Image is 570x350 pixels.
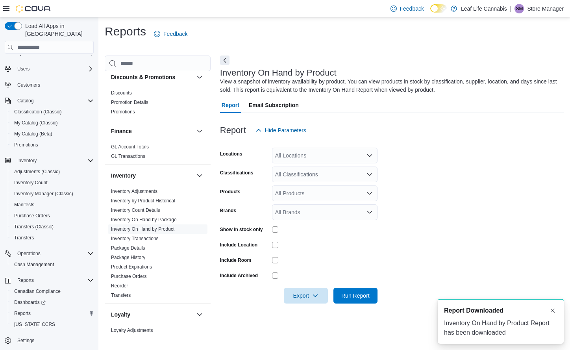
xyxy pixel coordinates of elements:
span: My Catalog (Classic) [14,120,58,126]
h3: Inventory On Hand by Product [220,68,337,78]
a: Adjustments (Classic) [11,167,63,176]
span: SM [516,4,523,13]
a: Reports [11,309,34,318]
a: My Catalog (Classic) [11,118,61,128]
a: Loyalty Adjustments [111,328,153,333]
span: My Catalog (Classic) [11,118,94,128]
span: Promotions [11,140,94,150]
button: Reports [14,276,37,285]
span: Load All Apps in [GEOGRAPHIC_DATA] [22,22,94,38]
button: Discounts & Promotions [195,72,204,82]
span: Customers [14,80,94,90]
span: My Catalog (Beta) [11,129,94,139]
span: Loyalty Adjustments [111,327,153,333]
h3: Finance [111,127,132,135]
a: Canadian Compliance [11,287,64,296]
button: Canadian Compliance [8,286,97,297]
span: Adjustments (Classic) [11,167,94,176]
label: Locations [220,151,242,157]
button: Run Report [333,288,378,304]
button: Operations [14,249,44,258]
button: Operations [2,248,97,259]
a: Promotion Details [111,100,148,105]
span: Inventory Transactions [111,235,159,242]
div: Store Manager [514,4,524,13]
a: Inventory Manager (Classic) [11,189,76,198]
button: My Catalog (Beta) [8,128,97,139]
a: Transfers [111,293,131,298]
button: Cash Management [8,259,97,270]
label: Include Room [220,257,251,263]
label: Products [220,189,241,195]
button: Loyalty [195,310,204,319]
span: Reports [17,277,34,283]
button: Finance [111,127,193,135]
button: Promotions [8,139,97,150]
span: Washington CCRS [11,320,94,329]
span: Inventory Count Details [111,207,160,213]
div: Discounts & Promotions [105,88,211,120]
span: Cash Management [11,260,94,269]
h3: Discounts & Promotions [111,73,175,81]
a: Promotions [11,140,41,150]
button: Inventory [2,155,97,166]
span: Package History [111,254,145,261]
span: Operations [17,250,41,257]
span: Inventory Count [14,180,48,186]
button: Open list of options [366,152,373,159]
button: Dismiss toast [548,306,557,315]
a: Reorder [111,283,128,289]
span: Dashboards [14,299,46,306]
a: Promotions [111,109,135,115]
a: Discounts [111,90,132,96]
a: Inventory by Product Historical [111,198,175,204]
span: Transfers [111,292,131,298]
span: Manifests [11,200,94,209]
span: Settings [17,337,34,344]
a: Transfers [11,233,37,243]
a: Manifests [11,200,37,209]
button: Catalog [2,95,97,106]
span: Reports [11,309,94,318]
span: Reports [14,310,31,317]
h1: Reports [105,24,146,39]
span: Transfers (Classic) [14,224,54,230]
span: Inventory Adjustments [111,188,157,194]
span: Canadian Compliance [14,288,61,294]
span: Inventory Count [11,178,94,187]
span: Inventory Manager (Classic) [14,191,73,197]
a: Product Expirations [111,264,152,270]
label: Brands [220,207,236,214]
a: Inventory Transactions [111,236,159,241]
a: GL Transactions [111,154,145,159]
a: Dashboards [8,297,97,308]
span: [US_STATE] CCRS [14,321,55,328]
a: Transfers (Classic) [11,222,57,231]
a: Classification (Classic) [11,107,65,117]
p: Leaf Life Cannabis [461,4,507,13]
span: Promotion Details [111,99,148,106]
label: Include Location [220,242,257,248]
a: Settings [14,336,37,345]
div: Finance [105,142,211,164]
a: Package Details [111,245,145,251]
span: Export [289,288,323,304]
p: | [510,4,512,13]
a: Inventory On Hand by Product [111,226,174,232]
span: Purchase Orders [111,273,147,280]
button: Users [14,64,33,74]
button: Purchase Orders [8,210,97,221]
span: Inventory On Hand by Package [111,217,177,223]
span: Hide Parameters [265,126,306,134]
span: Email Subscription [249,97,299,113]
span: Report [222,97,239,113]
div: Notification [444,306,557,315]
a: Feedback [387,1,427,17]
